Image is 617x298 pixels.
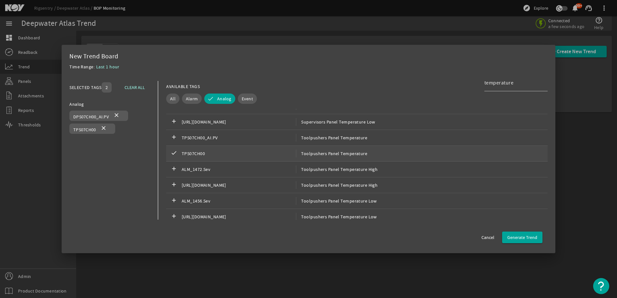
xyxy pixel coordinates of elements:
[69,100,150,108] div: Analog
[170,118,178,126] mat-icon: add
[481,234,494,241] span: Cancel
[100,125,107,133] mat-icon: close
[182,181,296,189] span: [URL][DOMAIN_NAME]
[170,95,176,102] span: All
[593,278,609,294] button: Open Resource Center
[296,181,378,189] span: Toolpushers Panel Temperature High
[69,53,548,60] div: New Trend Board
[502,232,542,243] button: Generate Trend
[170,197,178,205] mat-icon: add
[182,102,296,110] span: [URL][DOMAIN_NAME]
[296,197,377,205] span: Toolpushers Panel Temperature Low
[182,150,296,157] span: TPS07CH00
[182,213,296,221] span: [URL][DOMAIN_NAME]
[170,150,178,157] mat-icon: check
[296,165,378,173] span: Toolpushers Panel Temperature High
[106,84,108,91] span: 2
[186,95,198,102] span: Alarm
[296,150,368,157] span: Toolpushers Panel Temperature
[182,134,296,142] span: TPS07CH00_AI.PV
[296,134,368,142] span: Toolpushers Panel Temperature
[242,95,253,102] span: Event
[170,165,178,173] mat-icon: add
[484,79,542,87] input: Search Tag Names
[296,118,375,126] span: Supervisors Panel Temperature Low
[69,63,96,74] div: Time Range:
[170,213,178,221] mat-icon: add
[170,134,178,142] mat-icon: add
[73,127,96,133] span: TPS07CH00
[170,102,178,110] mat-icon: add
[170,181,178,189] mat-icon: add
[125,84,145,91] span: CLEAR ALL
[73,114,109,120] span: DPS07CH00_AI.PV
[166,83,200,90] div: AVAILABLE TAGS
[296,102,376,110] span: Supervisors Panel Temperature High
[119,82,150,93] button: CLEAR ALL
[96,64,119,70] span: Last 1 hour
[182,197,296,205] span: ALM_1456.Sev
[476,232,500,243] button: Cancel
[507,234,537,241] span: Generate Trend
[113,112,120,120] mat-icon: close
[296,213,377,221] span: Toolpushers Panel Temperature Low
[182,165,296,173] span: ALM_1472.Sev
[217,95,231,102] span: Analog
[69,84,102,91] div: SELECTED TAGS
[182,118,296,126] span: [URL][DOMAIN_NAME]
